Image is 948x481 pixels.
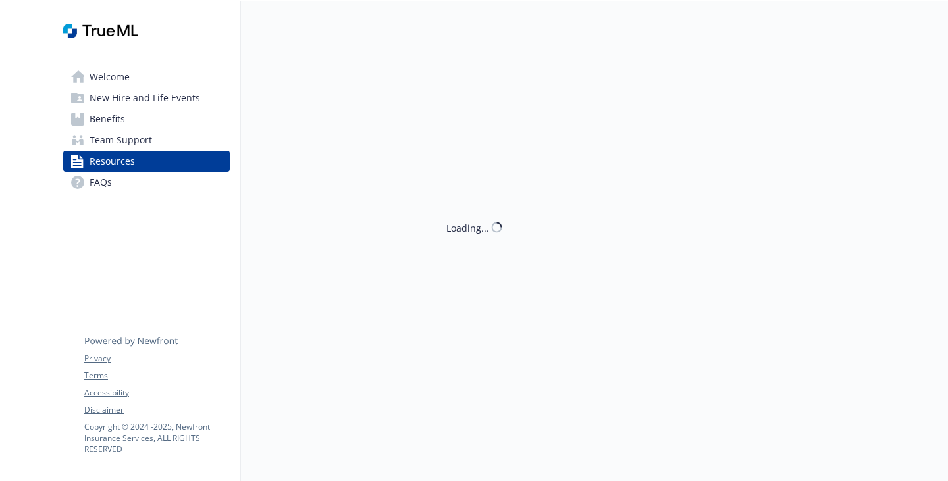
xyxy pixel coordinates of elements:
a: Accessibility [84,387,229,399]
a: Welcome [63,66,230,88]
a: Privacy [84,353,229,365]
p: Copyright © 2024 - 2025 , Newfront Insurance Services, ALL RIGHTS RESERVED [84,421,229,455]
a: Resources [63,151,230,172]
a: Terms [84,370,229,382]
div: Loading... [446,220,489,234]
a: FAQs [63,172,230,193]
a: Benefits [63,109,230,130]
span: Team Support [90,130,152,151]
span: FAQs [90,172,112,193]
span: New Hire and Life Events [90,88,200,109]
span: Resources [90,151,135,172]
span: Welcome [90,66,130,88]
a: Team Support [63,130,230,151]
a: Disclaimer [84,404,229,416]
span: Benefits [90,109,125,130]
a: New Hire and Life Events [63,88,230,109]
